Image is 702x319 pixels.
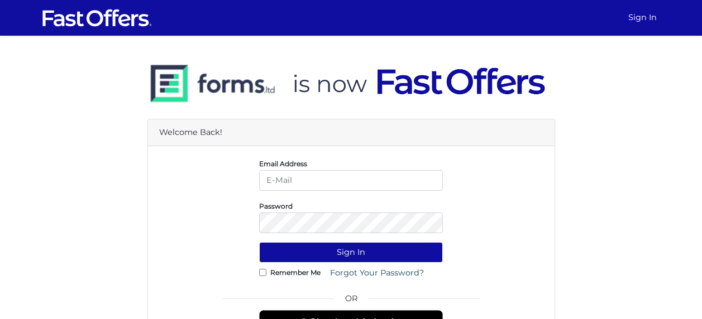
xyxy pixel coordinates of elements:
span: OR [259,292,443,310]
button: Sign In [259,242,443,263]
a: Sign In [624,7,661,28]
input: E-Mail [259,170,443,191]
a: Forgot Your Password? [323,263,431,283]
label: Email Address [259,162,307,165]
label: Remember Me [270,271,321,274]
div: Welcome Back! [148,119,555,146]
label: Password [259,205,293,207]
